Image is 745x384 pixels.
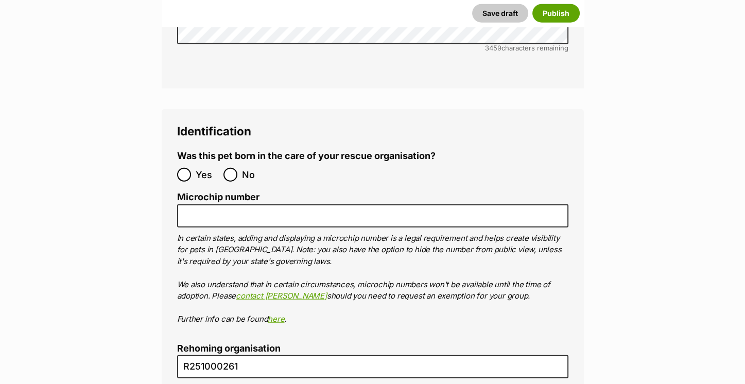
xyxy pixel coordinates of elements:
[177,124,251,138] span: Identification
[268,314,284,324] a: here
[485,44,501,52] span: 3459
[472,4,528,22] button: Save draft
[242,168,265,182] span: No
[532,4,580,22] button: Publish
[177,233,568,325] p: In certain states, adding and displaying a microchip number is a legal requirement and helps crea...
[236,291,327,301] a: contact [PERSON_NAME]
[177,151,436,162] label: Was this pet born in the care of your rescue organisation?
[177,192,568,203] label: Microchip number
[177,343,568,354] label: Rehoming organisation
[196,168,218,182] span: Yes
[177,44,568,52] div: characters remaining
